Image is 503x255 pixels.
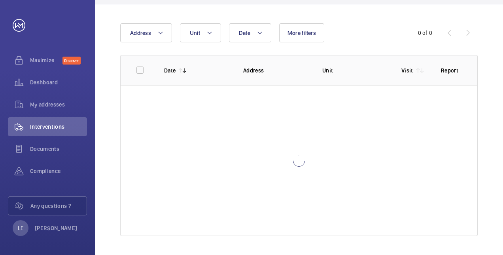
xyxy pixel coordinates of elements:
span: Any questions ? [30,202,87,210]
div: 0 of 0 [418,29,432,37]
span: My addresses [30,101,87,108]
button: Date [229,23,271,42]
span: Compliance [30,167,87,175]
p: Address [243,67,310,74]
span: Unit [190,30,200,36]
span: More filters [287,30,316,36]
span: Address [130,30,151,36]
button: Unit [180,23,221,42]
p: LE [18,224,23,232]
button: Address [120,23,172,42]
span: Maximize [30,56,62,64]
span: Documents [30,145,87,153]
p: Date [164,67,176,74]
p: [PERSON_NAME] [35,224,78,232]
button: More filters [279,23,324,42]
span: Interventions [30,123,87,131]
span: Discover [62,57,81,65]
span: Date [239,30,250,36]
p: Report [441,67,461,74]
p: Unit [322,67,389,74]
span: Dashboard [30,78,87,86]
p: Visit [401,67,413,74]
